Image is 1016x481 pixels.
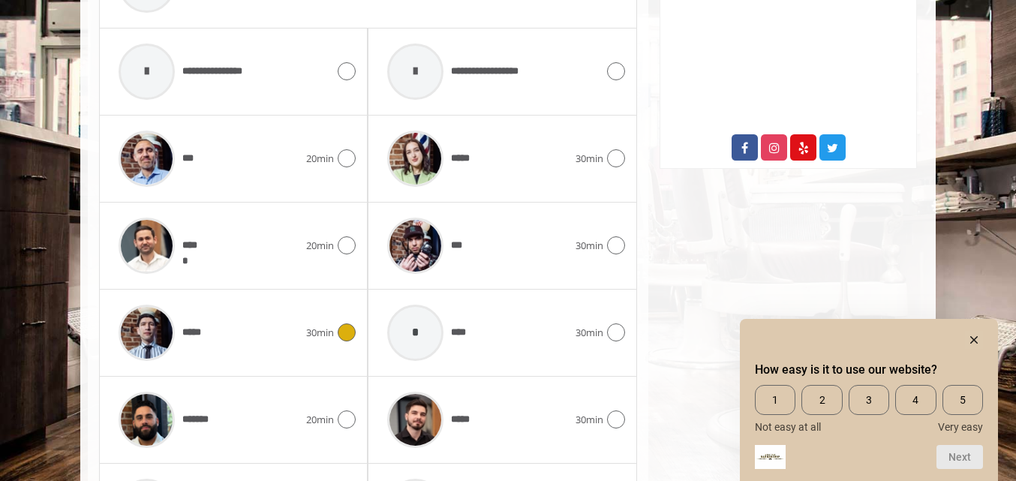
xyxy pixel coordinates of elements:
span: 4 [895,385,936,415]
span: 30min [576,151,603,167]
span: 30min [576,325,603,341]
div: How easy is it to use our website? Select an option from 1 to 5, with 1 being Not easy at all and... [755,385,983,433]
span: 20min [306,238,334,254]
button: Next question [936,445,983,469]
span: 30min [576,238,603,254]
span: 20min [306,412,334,428]
span: 3 [849,385,889,415]
span: 30min [306,325,334,341]
span: 20min [306,151,334,167]
div: How easy is it to use our website? Select an option from 1 to 5, with 1 being Not easy at all and... [755,331,983,469]
span: 30min [576,412,603,428]
span: Very easy [938,421,983,433]
span: Not easy at all [755,421,821,433]
button: Hide survey [965,331,983,349]
span: 5 [942,385,983,415]
span: 2 [801,385,842,415]
span: 1 [755,385,795,415]
h2: How easy is it to use our website? Select an option from 1 to 5, with 1 being Not easy at all and... [755,361,983,379]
